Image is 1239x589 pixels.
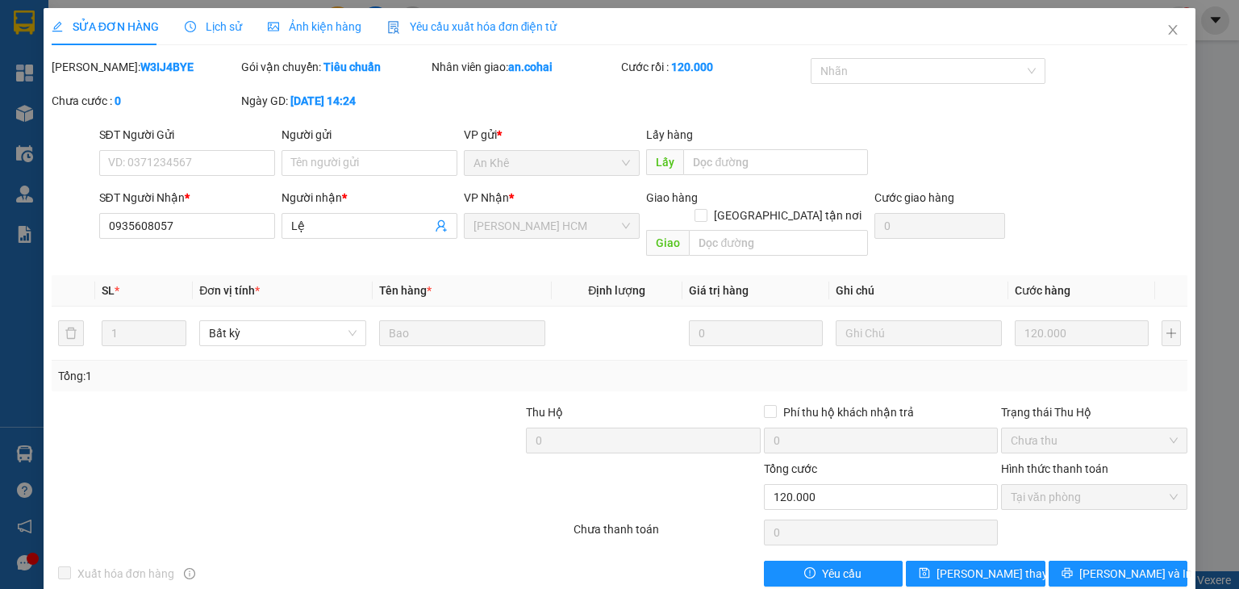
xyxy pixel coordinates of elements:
b: Tiêu chuẩn [323,61,381,73]
span: save [919,567,930,580]
button: exclamation-circleYêu cầu [764,561,903,587]
span: Lịch sử [185,20,242,33]
span: Yêu cầu xuất hóa đơn điện tử [387,20,557,33]
label: Cước giao hàng [874,191,954,204]
input: Dọc đường [683,149,868,175]
b: [DATE] 14:24 [290,94,356,107]
span: SL [102,284,115,297]
div: Nhân viên giao: [432,58,618,76]
span: [GEOGRAPHIC_DATA] tận nơi [707,207,868,224]
div: Trạng thái Thu Hộ [1001,403,1187,421]
button: delete [58,320,84,346]
div: Người nhận [282,189,457,207]
span: [PERSON_NAME] thay đổi [937,565,1066,583]
input: 0 [1015,320,1149,346]
span: user-add [435,219,448,232]
div: Người gửi [282,126,457,144]
div: SĐT Người Gửi [99,126,275,144]
span: clock-circle [185,21,196,32]
span: SỬA ĐƠN HÀNG [52,20,159,33]
b: 120.000 [671,61,713,73]
span: edit [52,21,63,32]
b: an.cohai [508,61,553,73]
span: Giao hàng [646,191,698,204]
div: Gói vận chuyển: [241,58,428,76]
input: Ghi Chú [836,320,1002,346]
span: Ảnh kiện hàng [268,20,361,33]
span: Bất kỳ [209,321,356,345]
div: Tổng: 1 [58,367,479,385]
span: Lấy hàng [646,128,693,141]
span: [PERSON_NAME] và In [1079,565,1192,583]
b: W3IJ4BYE [140,61,194,73]
span: Chưa thu [1011,428,1178,453]
span: An Khê [473,151,630,175]
span: Định lượng [588,284,645,297]
div: SĐT Người Nhận [99,189,275,207]
span: Yêu cầu [822,565,861,583]
span: info-circle [184,568,195,579]
button: Close [1150,8,1195,53]
span: printer [1062,567,1073,580]
span: VP Nhận [464,191,509,204]
span: Đơn vị tính [199,284,260,297]
img: icon [387,21,400,34]
input: 0 [689,320,823,346]
input: VD: Bàn, Ghế [379,320,545,346]
div: [PERSON_NAME]: [52,58,238,76]
button: save[PERSON_NAME] thay đổi [906,561,1045,587]
span: Giá trị hàng [689,284,749,297]
span: close [1166,23,1179,36]
b: 0 [115,94,121,107]
button: printer[PERSON_NAME] và In [1049,561,1188,587]
th: Ghi chú [829,275,1008,307]
button: plus [1162,320,1181,346]
div: VP gửi [464,126,640,144]
span: Giao [646,230,689,256]
span: exclamation-circle [804,567,816,580]
span: Tên hàng [379,284,432,297]
span: Phí thu hộ khách nhận trả [777,403,920,421]
span: Tổng cước [764,462,817,475]
div: Cước rồi : [621,58,807,76]
label: Hình thức thanh toán [1001,462,1108,475]
span: Tại văn phòng [1011,485,1178,509]
input: Cước giao hàng [874,213,1005,239]
div: Ngày GD: [241,92,428,110]
div: Chưa cước : [52,92,238,110]
span: Lấy [646,149,683,175]
span: Xuất hóa đơn hàng [71,565,181,583]
span: Trần Phú HCM [473,214,630,238]
div: Chưa thanh toán [572,520,761,549]
input: Dọc đường [689,230,868,256]
span: Cước hàng [1015,284,1070,297]
span: picture [268,21,279,32]
span: Thu Hộ [526,406,563,419]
